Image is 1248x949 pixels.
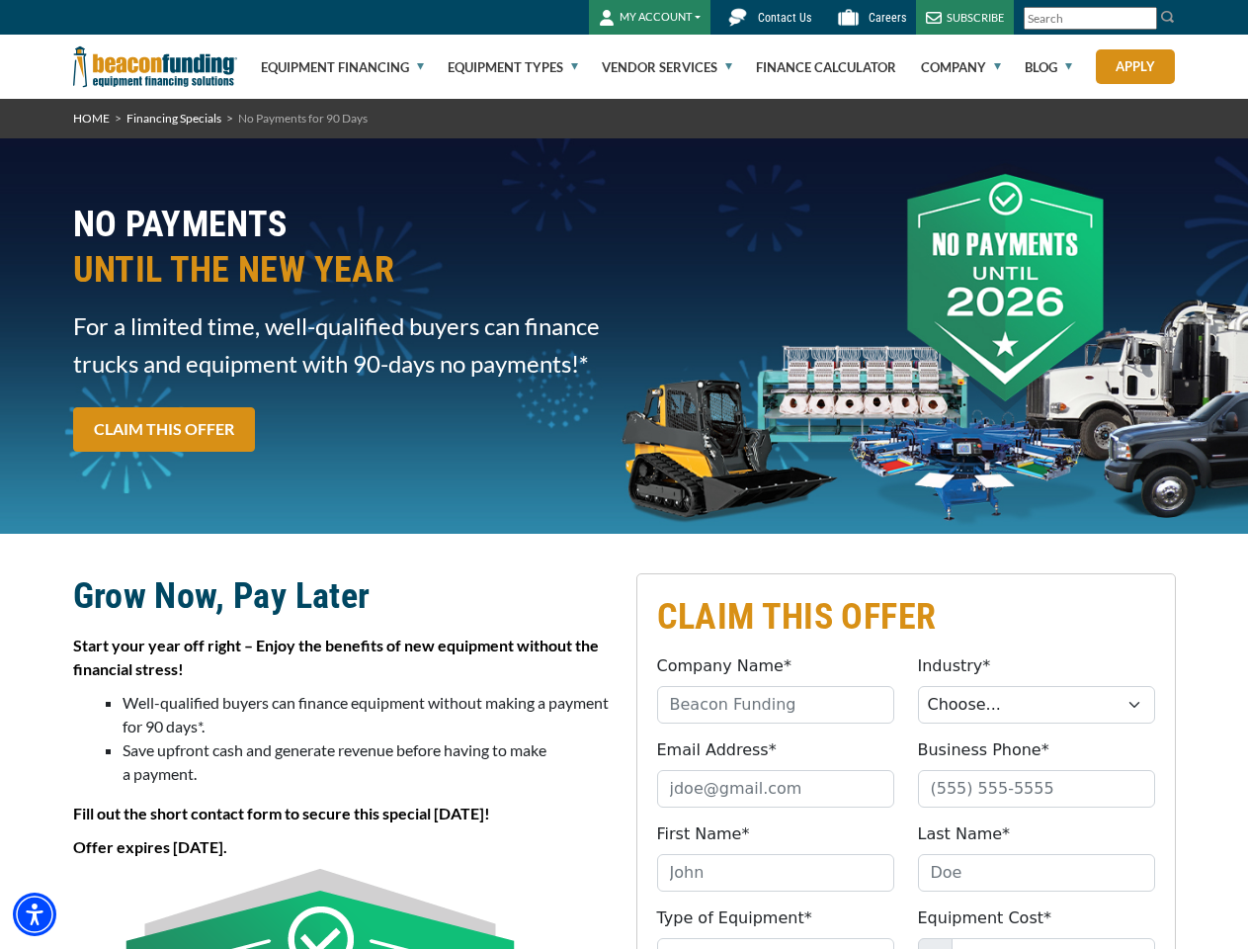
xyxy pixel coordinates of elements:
a: Apply [1096,49,1175,84]
h2: CLAIM THIS OFFER [657,594,1155,640]
a: HOME [73,111,110,126]
div: Accessibility Menu [13,893,56,936]
strong: Start your year off right – Enjoy the benefits of new equipment without the financial stress! [73,636,599,678]
label: Industry* [918,654,991,678]
a: Finance Calculator [756,36,896,99]
li: Well-qualified buyers can finance equipment without making a payment for 90 days*. [123,691,613,738]
img: Beacon Funding Corporation logo [73,35,237,99]
label: Email Address* [657,738,777,762]
span: Careers [869,11,906,25]
a: Vendor Services [602,36,732,99]
img: Search [1160,9,1176,25]
h2: Grow Now, Pay Later [73,573,613,619]
a: Equipment Types [448,36,578,99]
input: John [657,854,894,892]
span: For a limited time, well-qualified buyers can finance trucks and equipment with 90-days no paymen... [73,307,613,383]
a: Company [921,36,1001,99]
input: Search [1024,7,1157,30]
strong: Offer expires [DATE]. [73,837,227,856]
label: Company Name* [657,654,791,678]
span: No Payments for 90 Days [238,111,368,126]
input: jdoe@gmail.com [657,770,894,808]
label: Business Phone* [918,738,1049,762]
a: Equipment Financing [261,36,424,99]
span: UNTIL THE NEW YEAR [73,247,613,293]
label: Equipment Cost* [918,906,1052,930]
li: Save upfront cash and generate revenue before having to make a payment. [123,738,613,786]
span: Contact Us [758,11,811,25]
strong: Fill out the short contact form to secure this special [DATE]! [73,804,490,822]
input: Doe [918,854,1155,892]
a: Clear search text [1136,11,1152,27]
h2: NO PAYMENTS [73,202,613,293]
a: Financing Specials [126,111,221,126]
input: (555) 555-5555 [918,770,1155,808]
label: Type of Equipment* [657,906,812,930]
label: First Name* [657,822,750,846]
a: Blog [1025,36,1072,99]
label: Last Name* [918,822,1011,846]
a: CLAIM THIS OFFER [73,407,255,452]
input: Beacon Funding [657,686,894,724]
